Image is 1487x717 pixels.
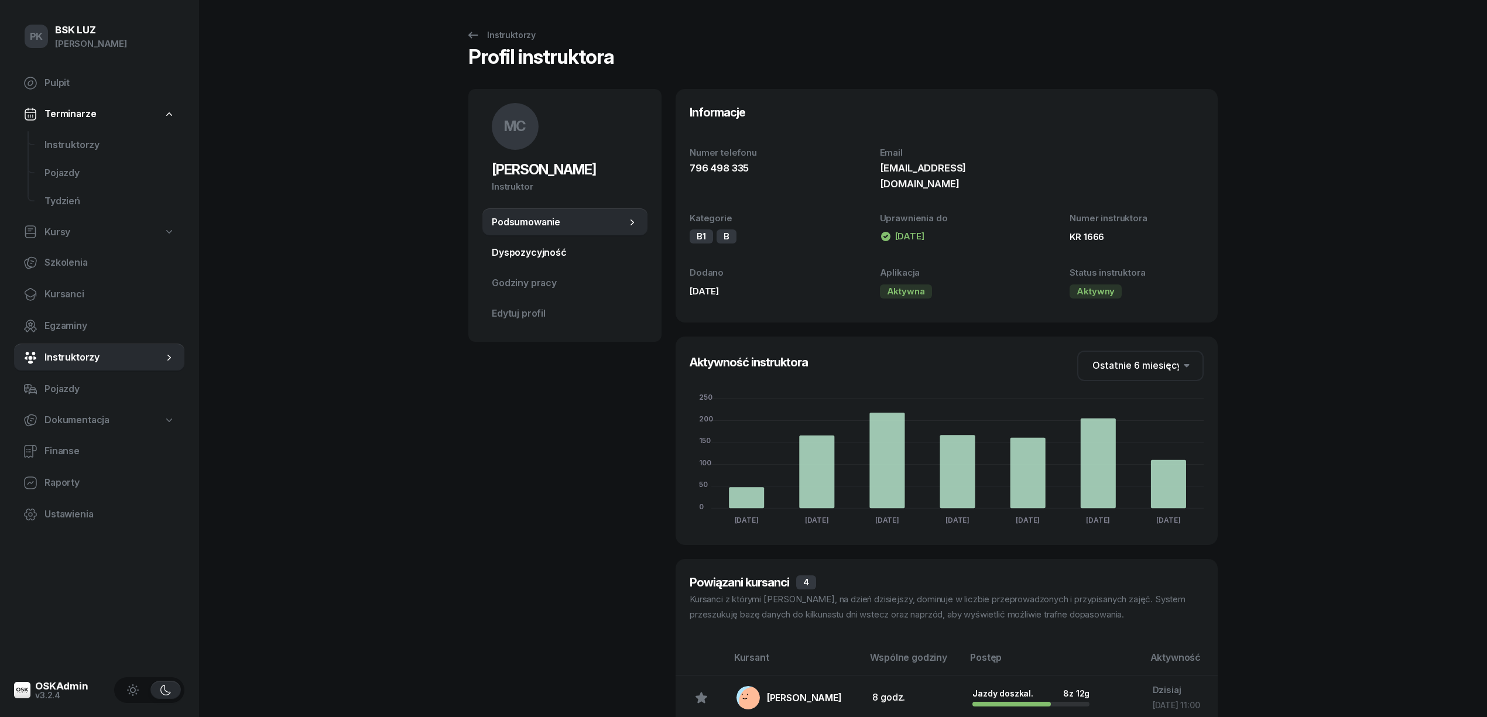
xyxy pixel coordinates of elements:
[14,407,184,434] a: Dokumentacja
[690,211,824,226] div: Kategorie
[455,23,546,47] a: Instruktorzy
[1153,682,1208,698] div: Dzisiaj
[44,76,175,91] span: Pulpit
[690,284,824,299] div: [DATE]
[1070,284,1122,299] div: Aktywny
[35,691,88,699] div: v3.2.4
[44,107,96,122] span: Terminarze
[880,160,1014,192] div: [EMAIL_ADDRESS][DOMAIN_NAME]
[466,28,536,42] div: Instruktorzy
[44,507,175,522] span: Ustawienia
[44,225,70,240] span: Kursy
[1070,265,1204,280] div: Status instruktora
[805,516,829,524] tspan: [DATE]
[1063,688,1089,698] div: 8 z 12g
[872,690,954,705] div: 8 godz.
[880,211,1014,226] div: Uprawnienia do
[44,382,175,397] span: Pojazdy
[14,280,184,308] a: Kursanci
[492,245,638,260] span: Dyspozycyjność
[796,575,816,589] div: 4
[44,255,175,270] span: Szkolenia
[44,166,175,181] span: Pojazdy
[863,650,963,675] th: Wspólne godziny
[699,502,704,511] tspan: 0
[972,688,1033,698] span: Jazdy doszkal.
[14,249,184,277] a: Szkolenia
[1070,229,1204,245] div: KR 1666
[880,265,1014,280] div: Aplikacja
[767,693,842,702] div: [PERSON_NAME]
[504,119,527,133] span: MC
[492,306,638,321] span: Edytuj profil
[44,318,175,334] span: Egzaminy
[44,138,175,153] span: Instruktorzy
[963,650,1143,675] th: Postęp
[14,344,184,372] a: Instruktorzy
[699,436,711,445] tspan: 150
[482,208,647,236] a: Podsumowanie
[35,159,184,187] a: Pojazdy
[14,219,184,246] a: Kursy
[35,131,184,159] a: Instruktorzy
[1143,650,1218,675] th: Aktywność
[44,350,163,365] span: Instruktorzy
[880,145,1014,160] div: Email
[44,444,175,459] span: Finanse
[482,269,647,297] a: Godziny pracy
[14,69,184,97] a: Pulpit
[14,312,184,340] a: Egzaminy
[1070,211,1204,226] div: Numer instruktora
[492,215,626,230] span: Podsumowanie
[55,25,127,35] div: BSK LUZ
[14,437,184,465] a: Finanse
[699,392,712,401] tspan: 250
[1156,516,1180,524] tspan: [DATE]
[14,101,184,128] a: Terminarze
[735,516,759,524] tspan: [DATE]
[1016,516,1040,524] tspan: [DATE]
[30,32,43,42] span: PK
[699,480,708,489] tspan: 50
[690,353,808,372] h3: Aktywność instruktora
[690,145,824,160] div: Numer telefonu
[44,475,175,490] span: Raporty
[14,500,184,529] a: Ustawienia
[699,414,713,423] tspan: 200
[44,413,109,428] span: Dokumentacja
[492,276,638,291] span: Godziny pracy
[492,179,638,194] div: Instruktor
[492,160,638,179] h2: [PERSON_NAME]
[690,573,789,592] h3: Powiązani kursanci
[699,458,711,467] tspan: 100
[945,516,969,524] tspan: [DATE]
[880,229,924,243] div: [DATE]
[482,239,647,267] a: Dyspozycyjność
[35,681,88,691] div: OSKAdmin
[44,287,175,302] span: Kursanci
[14,682,30,698] img: logo-xs@2x.png
[690,160,824,176] div: 796 498 335
[1086,516,1110,524] tspan: [DATE]
[690,229,713,243] div: B1
[482,300,647,328] a: Edytuj profil
[690,103,745,122] h3: Informacje
[690,265,824,280] div: Dodano
[717,229,736,243] div: B
[690,592,1204,622] div: Kursanci z którymi [PERSON_NAME], na dzień dzisiejszy, dominuje w liczbie przeprowadzonych i przy...
[727,650,864,675] th: Kursant
[44,194,175,209] span: Tydzień
[14,469,184,497] a: Raporty
[55,36,127,52] div: [PERSON_NAME]
[880,284,932,299] div: Aktywna
[875,516,899,524] tspan: [DATE]
[35,187,184,215] a: Tydzień
[14,375,184,403] a: Pojazdy
[468,47,614,75] div: Profil instruktora
[1153,700,1200,710] span: [DATE] 11:00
